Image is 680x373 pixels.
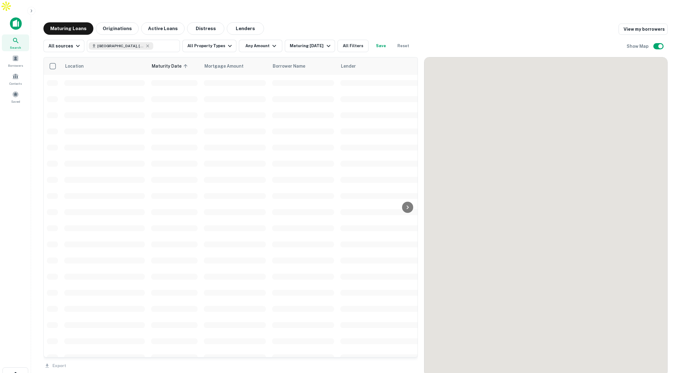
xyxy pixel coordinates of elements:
[11,99,20,104] span: Saved
[627,43,650,50] h6: Show Map
[371,40,391,52] button: Save your search to get updates of matches that match your search criteria.
[187,22,224,35] button: Distress
[96,22,139,35] button: Originations
[2,52,29,69] a: Borrowers
[10,45,21,50] span: Search
[97,43,144,49] span: [GEOGRAPHIC_DATA], [GEOGRAPHIC_DATA], [GEOGRAPHIC_DATA]
[273,62,305,70] span: Borrower Name
[337,57,436,75] th: Lender
[141,22,185,35] button: Active Loans
[201,57,269,75] th: Mortgage Amount
[393,40,413,52] button: Reset
[2,88,29,105] a: Saved
[290,42,332,50] div: Maturing [DATE]
[649,323,680,353] iframe: Chat Widget
[65,62,84,70] span: Location
[341,62,356,70] span: Lender
[148,57,201,75] th: Maturity Date
[152,62,190,70] span: Maturity Date
[182,40,236,52] button: All Property Types
[239,40,282,52] button: Any Amount
[48,42,82,50] div: All sources
[619,24,668,35] a: View my borrowers
[61,57,148,75] th: Location
[10,17,22,30] img: capitalize-icon.png
[43,40,84,52] button: All sources
[43,22,93,35] button: Maturing Loans
[2,34,29,51] a: Search
[227,22,264,35] button: Lenders
[8,63,23,68] span: Borrowers
[9,81,22,86] span: Contacts
[204,62,252,70] span: Mortgage Amount
[285,40,335,52] button: Maturing [DATE]
[338,40,369,52] button: All Filters
[2,70,29,87] a: Contacts
[269,57,337,75] th: Borrower Name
